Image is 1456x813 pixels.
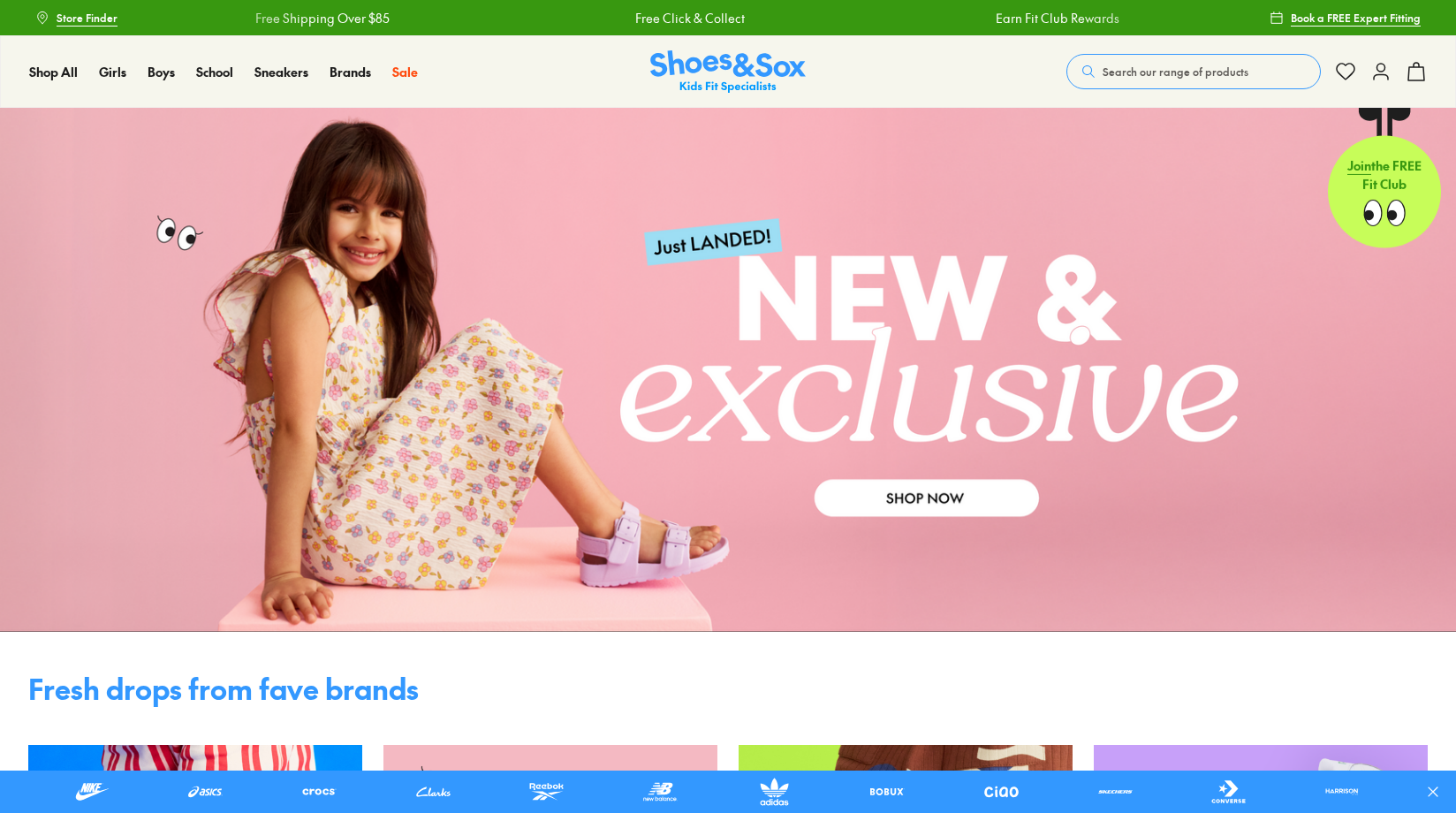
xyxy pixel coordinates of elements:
a: Brands [330,63,371,81]
a: Store Finder [35,2,118,34]
a: Free Shipping Over $85 [254,9,388,27]
button: Search our range of products [1066,54,1321,89]
img: SNS_Logo_Responsive.svg [650,50,806,94]
span: Search our range of products [1103,64,1248,80]
a: Free Click & Collect [633,9,743,27]
span: Brands [330,63,371,80]
span: Boys [148,63,175,80]
span: School [196,63,233,80]
a: Sneakers [254,63,308,81]
a: Boys [148,63,175,81]
a: Earn Fit Club Rewards [994,9,1118,27]
span: Sale [392,63,418,80]
p: the FREE Fit Club [1328,142,1441,208]
a: School [196,63,233,81]
a: Shoes & Sox [650,50,806,94]
span: Join [1347,156,1371,174]
span: Sneakers [254,63,308,80]
a: Sale [392,63,418,81]
span: Shop All [29,63,78,80]
a: Shop All [29,63,78,81]
a: Jointhe FREE Fit Club [1328,107,1441,248]
a: Book a FREE Expert Fitting [1270,2,1421,34]
span: Store Finder [57,10,118,26]
span: Girls [99,63,126,80]
span: Book a FREE Expert Fitting [1291,10,1421,26]
a: Girls [99,63,126,81]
